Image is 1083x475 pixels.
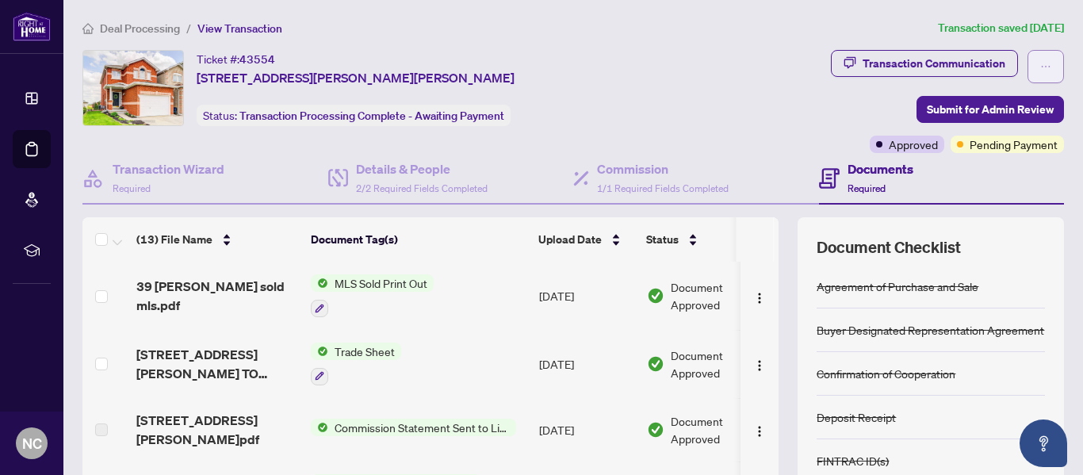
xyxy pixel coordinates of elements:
[311,419,516,436] button: Status IconCommission Statement Sent to Listing Brokerage
[917,96,1064,123] button: Submit for Admin Review
[753,359,766,372] img: Logo
[13,12,51,41] img: logo
[938,19,1064,37] article: Transaction saved [DATE]
[753,425,766,438] img: Logo
[328,419,516,436] span: Commission Statement Sent to Listing Brokerage
[817,408,896,426] div: Deposit Receipt
[817,278,978,295] div: Agreement of Purchase and Sale
[82,23,94,34] span: home
[311,274,434,317] button: Status IconMLS Sold Print Out
[239,52,275,67] span: 43554
[927,97,1054,122] span: Submit for Admin Review
[597,159,729,178] h4: Commission
[136,411,298,449] span: [STREET_ADDRESS][PERSON_NAME]pdf
[100,21,180,36] span: Deal Processing
[311,343,328,360] img: Status Icon
[671,412,769,447] span: Document Approved
[646,231,679,248] span: Status
[197,21,282,36] span: View Transaction
[533,330,641,398] td: [DATE]
[532,217,640,262] th: Upload Date
[747,351,772,377] button: Logo
[889,136,938,153] span: Approved
[136,277,298,315] span: 39 [PERSON_NAME] sold mls.pdf
[1020,419,1067,467] button: Open asap
[197,68,515,87] span: [STREET_ADDRESS][PERSON_NAME][PERSON_NAME]
[647,355,664,373] img: Document Status
[747,283,772,308] button: Logo
[647,287,664,305] img: Document Status
[328,343,401,360] span: Trade Sheet
[311,343,401,385] button: Status IconTrade Sheet
[356,159,488,178] h4: Details & People
[328,274,434,292] span: MLS Sold Print Out
[848,159,913,178] h4: Documents
[817,321,1044,339] div: Buyer Designated Representation Agreement
[83,51,183,125] img: IMG-N12274809_1.jpg
[22,432,42,454] span: NC
[817,452,889,469] div: FINTRAC ID(s)
[113,182,151,194] span: Required
[311,274,328,292] img: Status Icon
[640,217,775,262] th: Status
[136,345,298,383] span: [STREET_ADDRESS][PERSON_NAME] TO REVIEWpdf_[DATE] 02_03_05.pdf
[186,19,191,37] li: /
[533,398,641,462] td: [DATE]
[356,182,488,194] span: 2/2 Required Fields Completed
[817,236,961,259] span: Document Checklist
[647,421,664,439] img: Document Status
[1040,61,1051,72] span: ellipsis
[817,365,955,382] div: Confirmation of Cooperation
[597,182,729,194] span: 1/1 Required Fields Completed
[197,105,511,126] div: Status:
[136,231,212,248] span: (13) File Name
[538,231,602,248] span: Upload Date
[311,419,328,436] img: Status Icon
[970,136,1058,153] span: Pending Payment
[304,217,532,262] th: Document Tag(s)
[197,50,275,68] div: Ticket #:
[831,50,1018,77] button: Transaction Communication
[863,51,1005,76] div: Transaction Communication
[671,278,769,313] span: Document Approved
[747,417,772,442] button: Logo
[130,217,304,262] th: (13) File Name
[671,347,769,381] span: Document Approved
[533,262,641,330] td: [DATE]
[113,159,224,178] h4: Transaction Wizard
[239,109,504,123] span: Transaction Processing Complete - Awaiting Payment
[753,292,766,305] img: Logo
[848,182,886,194] span: Required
